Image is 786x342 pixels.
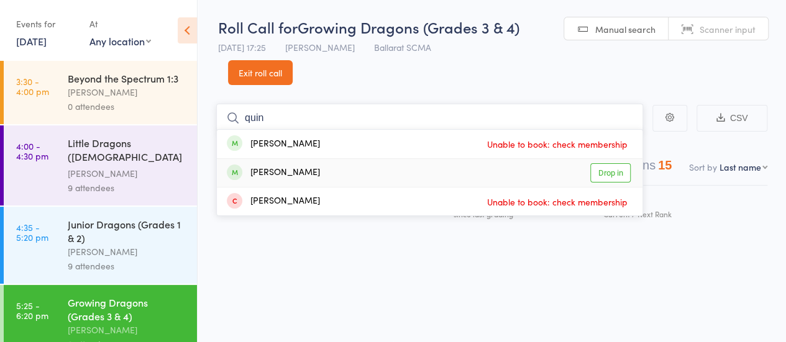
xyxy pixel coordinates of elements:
div: At [89,14,151,34]
div: 9 attendees [68,259,186,273]
time: 4:00 - 4:30 pm [16,141,48,161]
div: Events for [16,14,77,34]
div: Last name [720,161,761,173]
div: 15 [658,158,672,172]
div: Little Dragons ([DEMOGRAPHIC_DATA] Kindy & Prep) [68,136,186,166]
div: 0 attendees [68,99,186,114]
time: 4:35 - 5:20 pm [16,222,48,242]
span: Unable to book: check membership [484,192,631,211]
div: [PERSON_NAME] [68,85,186,99]
span: [DATE] 17:25 [218,41,266,53]
div: Any location [89,34,151,48]
a: Drop in [590,163,631,182]
a: 3:30 -4:00 pmBeyond the Spectrum 1:3[PERSON_NAME]0 attendees [4,61,197,124]
span: Scanner input [700,23,756,35]
label: Sort by [689,161,717,173]
span: Ballarat SCMA [374,41,431,53]
div: [PERSON_NAME] [68,323,186,337]
a: 4:35 -5:20 pmJunior Dragons (Grades 1 & 2)[PERSON_NAME]9 attendees [4,207,197,284]
div: Current / Next Rank [603,210,762,218]
span: Manual search [595,23,656,35]
div: Growing Dragons (Grades 3 & 4) [68,295,186,323]
div: [PERSON_NAME] [68,245,186,259]
div: 9 attendees [68,181,186,195]
div: Style [598,191,767,224]
div: [PERSON_NAME] [68,166,186,181]
span: Roll Call for [218,17,298,37]
div: [PERSON_NAME] [227,194,320,209]
span: Growing Dragons (Grades 3 & 4) [298,17,519,37]
a: [DATE] [16,34,47,48]
a: Exit roll call [228,60,293,85]
input: Search by name [216,104,643,132]
div: since last grading [453,210,593,218]
span: Unable to book: check membership [484,135,631,153]
div: Beyond the Spectrum 1:3 [68,71,186,85]
time: 3:30 - 4:00 pm [16,76,49,96]
button: CSV [697,105,767,132]
a: 4:00 -4:30 pmLittle Dragons ([DEMOGRAPHIC_DATA] Kindy & Prep)[PERSON_NAME]9 attendees [4,125,197,205]
div: [PERSON_NAME] [227,137,320,151]
div: Junior Dragons (Grades 1 & 2) [68,217,186,245]
time: 5:25 - 6:20 pm [16,300,48,320]
span: [PERSON_NAME] [285,41,355,53]
div: [PERSON_NAME] [227,166,320,180]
